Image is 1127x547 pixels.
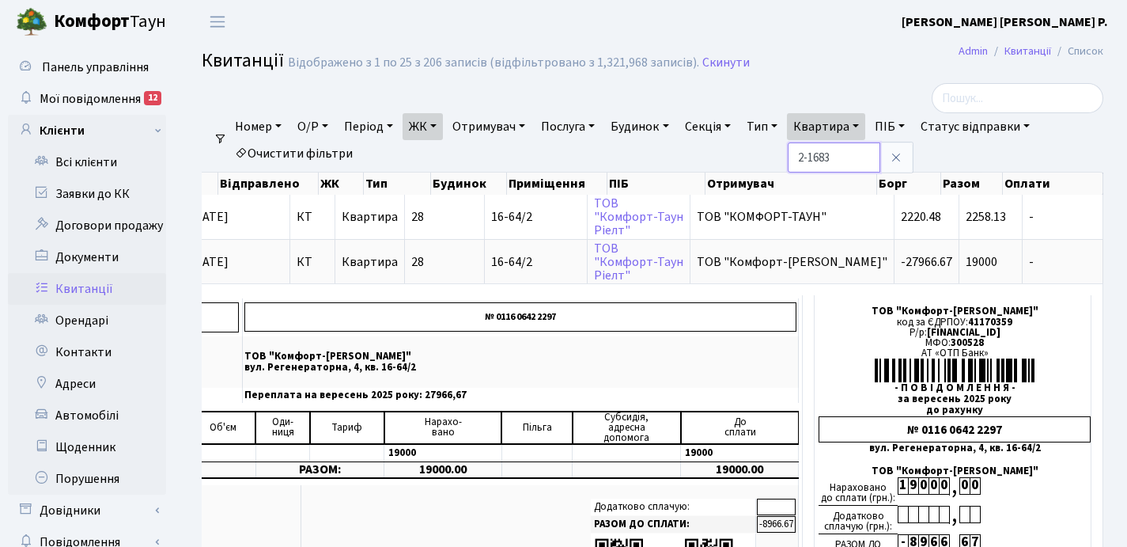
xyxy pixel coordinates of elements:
[819,317,1091,328] div: код за ЄДРПОУ:
[491,256,581,268] span: 16-64/2
[144,91,161,105] div: 12
[342,208,398,226] span: Квартира
[941,173,1003,195] th: Разом
[1004,43,1051,59] a: Квитанції
[8,368,166,400] a: Адреси
[8,178,166,210] a: Заявки до КК
[901,208,941,226] span: 2220.48
[8,495,166,526] a: Довідники
[431,173,507,195] th: Будинок
[535,113,601,140] a: Послуга
[935,35,1127,68] nav: breadcrumb
[949,477,959,496] div: ,
[446,113,531,140] a: Отримувач
[939,477,949,495] div: 0
[819,394,1091,405] div: за вересень 2025 року
[819,306,1091,317] div: ТОВ "Комфорт-[PERSON_NAME]"
[8,241,166,273] a: Документи
[819,338,1091,348] div: МФО:
[932,83,1103,113] input: Пошук...
[310,412,384,444] td: Тариф
[291,113,335,140] a: О/Р
[819,405,1091,416] div: до рахунку
[902,13,1108,32] a: [PERSON_NAME] [PERSON_NAME] Р.
[8,431,166,463] a: Щоденник
[679,113,737,140] a: Секція
[319,173,364,195] th: ЖК
[918,477,928,495] div: 0
[244,351,797,362] p: ТОВ "Комфорт-[PERSON_NAME]"
[951,336,984,350] span: 300528
[191,412,255,444] td: Об'єм
[787,113,865,140] a: Квартира
[244,390,797,401] p: Переплата на вересень 2025 року: 27966,67
[819,443,1091,454] div: вул. Регенераторна, 4, кв. 16-64/2
[573,412,681,444] td: Субсидія, адресна допомога
[914,113,1036,140] a: Статус відправки
[819,506,898,534] div: Додатково сплачую (грн.):
[8,83,166,115] a: Мої повідомлення12
[970,477,980,495] div: 0
[902,13,1108,31] b: [PERSON_NAME] [PERSON_NAME] Р.
[681,444,799,462] td: 19000
[507,173,607,195] th: Приміщення
[202,47,284,74] span: Квитанції
[8,115,166,146] a: Клієнти
[8,273,166,305] a: Квитанції
[697,211,887,223] span: ТОВ "КОМФОРТ-ТАУН"
[255,412,310,444] td: Оди- ниця
[8,400,166,431] a: Автомобілі
[229,113,288,140] a: Номер
[681,412,799,444] td: До cплати
[229,140,359,167] a: Очистити фільтри
[54,9,130,34] b: Комфорт
[607,173,705,195] th: ПІБ
[40,90,141,108] span: Мої повідомлення
[681,462,799,478] td: 19000.00
[191,211,283,223] span: [DATE]
[54,9,166,36] span: Таун
[501,412,572,444] td: Пільга
[1029,211,1096,223] span: -
[966,253,997,271] span: 19000
[819,383,1091,393] div: - П О В І Д О М Л Е Н Н Я -
[338,113,399,140] a: Період
[1003,173,1103,195] th: Оплати
[819,477,898,506] div: Нараховано до сплати (грн.):
[297,256,328,268] span: КТ
[959,477,970,495] div: 0
[8,336,166,368] a: Контакти
[1029,256,1096,268] span: -
[244,302,797,332] p: № 0116 0642 2297
[757,516,796,533] td: -8966.67
[244,363,797,373] p: вул. Регенераторна, 4, кв. 16-64/2
[8,146,166,178] a: Всі клієнти
[1051,43,1103,60] li: Список
[297,211,328,223] span: КТ
[8,463,166,495] a: Порушення
[594,240,683,284] a: ТОВ"Комфорт-ТаунРіелт"
[901,253,952,271] span: -27966.67
[819,416,1091,443] div: № 0116 0642 2297
[949,506,959,524] div: ,
[604,113,675,140] a: Будинок
[898,477,908,495] div: 1
[819,348,1091,359] div: АТ «ОТП Банк»
[384,412,502,444] td: Нарахо- вано
[16,6,47,38] img: logo.png
[191,256,283,268] span: [DATE]
[928,477,939,495] div: 0
[364,173,430,195] th: Тип
[819,328,1091,338] div: Р/р:
[966,208,1006,226] span: 2258.13
[384,462,502,478] td: 19000.00
[8,210,166,241] a: Договори продажу
[877,173,942,195] th: Борг
[968,315,1012,329] span: 41170359
[288,55,699,70] div: Відображено з 1 по 25 з 206 записів (відфільтровано з 1,321,968 записів).
[908,477,918,495] div: 9
[8,51,166,83] a: Панель управління
[403,113,443,140] a: ЖК
[705,173,877,195] th: Отримувач
[491,211,581,223] span: 16-64/2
